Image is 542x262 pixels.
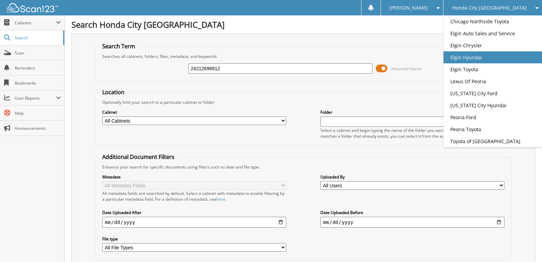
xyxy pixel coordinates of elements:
span: Cabinets [15,20,56,26]
input: end [320,217,504,228]
h1: Search Honda City [GEOGRAPHIC_DATA] [71,19,535,30]
a: Peoria Ford [444,111,542,123]
label: Uploaded By [320,174,504,180]
a: [US_STATE] City Hyundai [444,99,542,111]
span: Advanced Search [391,66,422,71]
a: Elgin Auto Sales and Service [444,27,542,39]
div: Select a cabinet and begin typing the name of the folder you want to search in. If the name match... [320,127,504,139]
a: Chicago Northside Toyota [444,15,542,27]
label: Date Uploaded Before [320,210,504,215]
a: here [216,196,225,202]
a: Lexus Of Peoria [444,75,542,87]
div: Optionally limit your search to a particular cabinet or folder [99,99,508,105]
input: start [102,217,286,228]
span: Reminders [15,65,61,71]
legend: Location [99,88,128,96]
label: Date Uploaded After [102,210,286,215]
label: Folder [320,109,504,115]
a: Toyota of [GEOGRAPHIC_DATA] [444,135,542,147]
a: Elgin Hyundai [444,51,542,63]
a: [US_STATE] City Ford [444,87,542,99]
div: All metadata fields are searched by default. Select a cabinet with metadata to enable filtering b... [102,190,286,202]
label: File type [102,236,286,242]
div: Enhance your search for specific documents using filters such as date and file type. [99,164,508,170]
span: Scan [15,50,61,56]
span: Announcements [15,125,61,131]
span: Search [15,35,60,41]
legend: Additional Document Filters [99,153,178,161]
span: User Reports [15,95,56,101]
iframe: Chat Widget [508,229,542,262]
span: Bookmarks [15,80,61,86]
legend: Search Term [99,42,138,50]
a: Elgin Toyota [444,63,542,75]
img: scan123-logo-white.svg [7,3,58,12]
span: Honda City [GEOGRAPHIC_DATA] [452,6,527,10]
label: Metadata [102,174,286,180]
span: Help [15,110,61,116]
span: [PERSON_NAME] [389,6,428,10]
div: Searches all cabinets, folders, files, metadata, and keywords [99,53,508,59]
a: Elgin Chrysler [444,39,542,51]
label: Cabinet [102,109,286,115]
a: Peoria Toyota [444,123,542,135]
